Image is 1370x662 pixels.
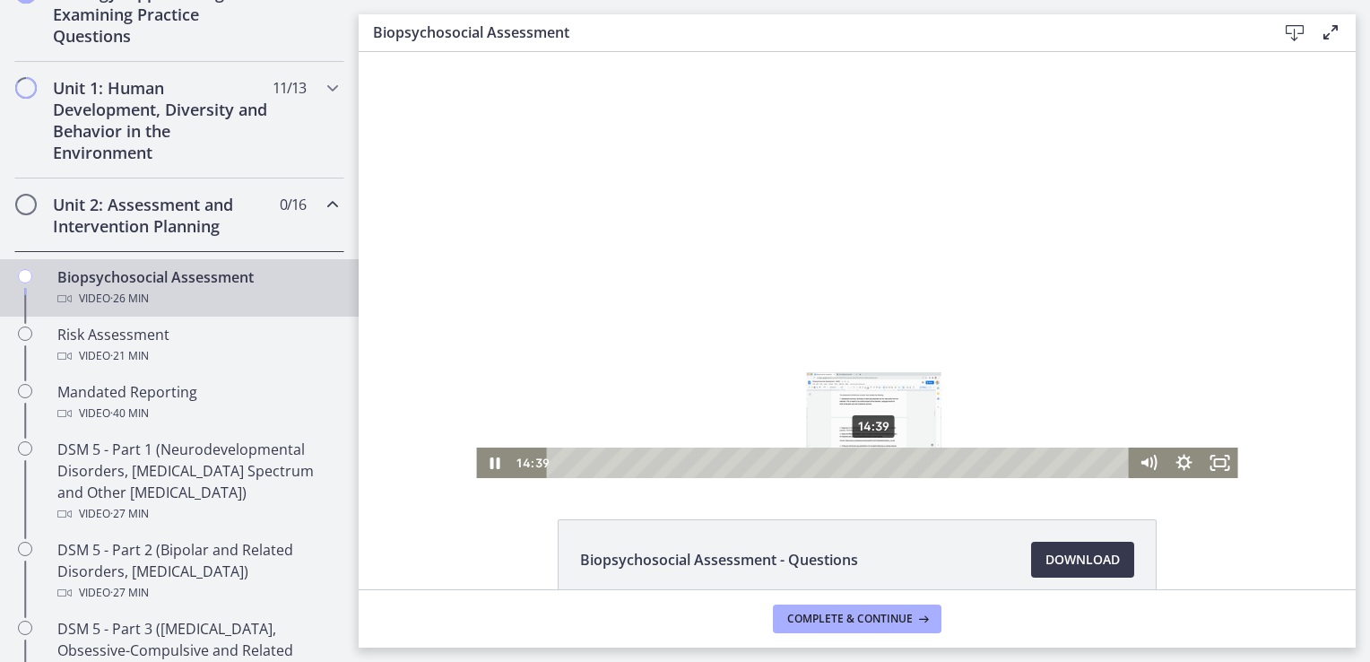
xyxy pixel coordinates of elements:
[57,403,337,424] div: Video
[57,288,337,309] div: Video
[808,396,844,426] button: Show settings menu
[373,22,1248,43] h3: Biopsychosocial Assessment
[57,324,337,367] div: Risk Assessment
[773,605,941,633] button: Complete & continue
[110,503,149,525] span: · 27 min
[57,381,337,424] div: Mandated Reporting
[57,503,337,525] div: Video
[110,288,149,309] span: · 26 min
[57,345,337,367] div: Video
[110,345,149,367] span: · 21 min
[1045,549,1120,571] span: Download
[580,549,858,571] span: Biopsychosocial Assessment - Questions
[844,396,880,426] button: Fullscreen
[359,52,1356,478] iframe: Video Lesson
[787,612,913,626] span: Complete & continue
[57,582,337,604] div: Video
[110,582,149,604] span: · 27 min
[57,539,337,604] div: DSM 5 - Part 2 (Bipolar and Related Disorders, [MEDICAL_DATA])
[280,194,306,215] span: 0 / 16
[53,194,272,237] h2: Unit 2: Assessment and Intervention Planning
[53,77,272,163] h2: Unit 1: Human Development, Diversity and Behavior in the Environment
[772,396,808,426] button: Mute
[57,266,337,309] div: Biopsychosocial Assessment
[1031,542,1134,578] a: Download
[57,439,337,525] div: DSM 5 - Part 1 (Neurodevelopmental Disorders, [MEDICAL_DATA] Spectrum and Other [MEDICAL_DATA])
[110,403,149,424] span: · 40 min
[273,77,306,99] span: 11 / 13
